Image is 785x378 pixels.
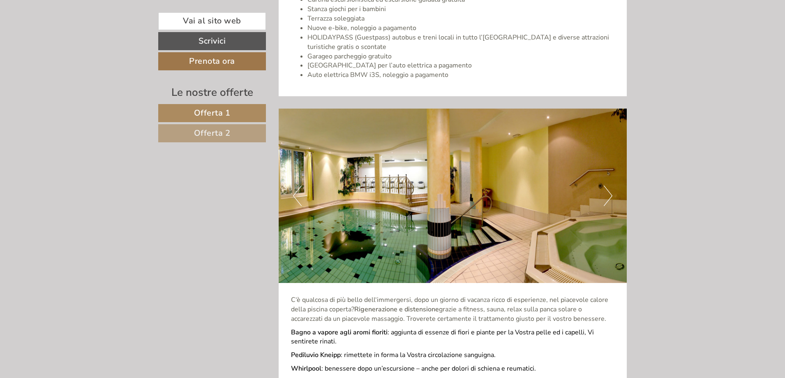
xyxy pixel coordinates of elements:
button: Next [604,186,612,206]
span: Offerta 2 [194,128,231,139]
li: Nuove e-bike, noleggio a pagamento [307,23,615,33]
div: Le nostre offerte [158,85,266,100]
span: : aggiunta di essenze di fiori e piante per la Vostra pelle ed i capelli, Vi sentirete rinati. [291,328,594,346]
li: Stanza giochi per i bambini [307,5,615,14]
div: [DATE] [146,6,178,20]
button: Invia [280,213,324,231]
li: Auto elettrica BMW i3S, noleggio a pagamento [307,70,615,80]
button: Previous [293,186,302,206]
li: [GEOGRAPHIC_DATA] per l’auto elettrica a pagamento [307,61,615,70]
a: Scrivici [158,32,266,50]
a: Vai al sito web [158,12,266,30]
li: Garageo parcheggio gratuito [307,52,615,61]
span: : rimettete in forma la Vostra circolazione sanguigna. [291,350,496,359]
small: 18:21 [12,40,125,46]
strong: Whirlpool [291,364,321,373]
li: Terrazza soleggiata [307,14,615,23]
span: Offerta 1 [194,107,231,118]
a: Prenota ora [158,52,266,70]
div: Buon giorno, come possiamo aiutarla? [6,22,129,47]
strong: Rigenerazione e distensione [354,305,439,314]
li: HOLIDAYPASS (Guestpass) autobus e treni locali in tutto l’[GEOGRAPHIC_DATA] e diverse attrazioni ... [307,33,615,52]
strong: Pediluvio Kneipp [291,350,341,359]
div: Hotel Kristall [12,24,125,30]
p: C‘è qualcosa di più bello dell‘immergersi, dopo un giorno di vacanza ricco di esperienze, nel pia... [291,295,615,324]
span: : benessere dopo un’escursione – anche per dolori di schiena e reumatici. [291,364,536,373]
strong: Bagno a vapore agli aromi fioriti [291,328,388,337]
